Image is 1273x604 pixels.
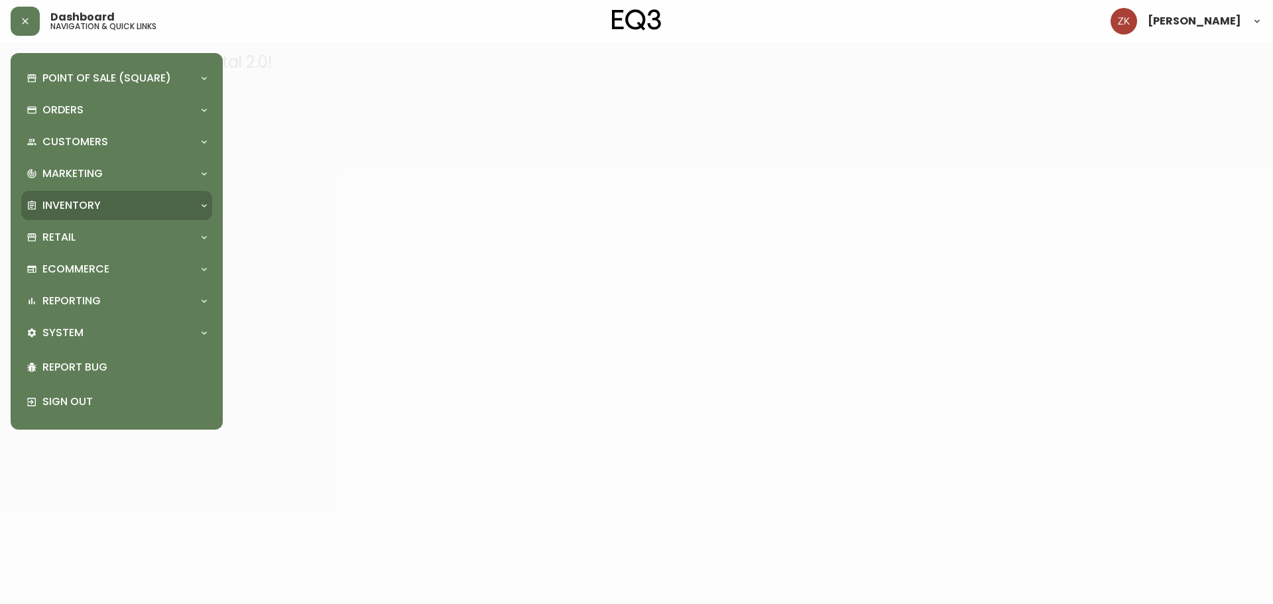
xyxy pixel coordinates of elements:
p: Report Bug [42,360,207,375]
div: Orders [21,95,212,125]
p: Reporting [42,294,101,308]
div: Retail [21,223,212,252]
img: logo [612,9,661,30]
div: Point of Sale (Square) [21,64,212,93]
div: Marketing [21,159,212,188]
p: Marketing [42,166,103,181]
span: [PERSON_NAME] [1148,16,1241,27]
span: Dashboard [50,12,115,23]
div: Inventory [21,191,212,220]
div: Reporting [21,286,212,316]
div: Sign Out [21,385,212,419]
div: Customers [21,127,212,156]
p: Inventory [42,198,101,213]
div: Ecommerce [21,255,212,284]
p: Retail [42,230,76,245]
img: ac4060352bbca922b7bb6492bc802e6d [1111,8,1137,34]
p: System [42,326,84,340]
p: Ecommerce [42,262,109,276]
div: Report Bug [21,350,212,385]
p: Customers [42,135,108,149]
h5: navigation & quick links [50,23,156,30]
p: Orders [42,103,84,117]
p: Point of Sale (Square) [42,71,171,86]
div: System [21,318,212,347]
p: Sign Out [42,394,207,409]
